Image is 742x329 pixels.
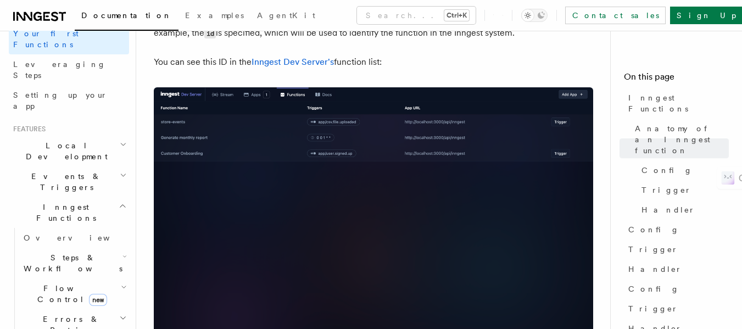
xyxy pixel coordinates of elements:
[628,92,729,114] span: Inngest Functions
[635,123,729,156] span: Anatomy of an Inngest function
[641,165,693,176] span: Config
[624,239,729,259] a: Trigger
[624,259,729,279] a: Handler
[521,9,548,22] button: Toggle dark mode
[9,197,129,228] button: Inngest Functions
[9,125,46,133] span: Features
[19,278,129,309] button: Flow Controlnew
[637,160,729,180] a: Config
[624,220,729,239] a: Config
[357,7,476,24] button: Search...Ctrl+K
[75,3,178,31] a: Documentation
[13,60,106,80] span: Leveraging Steps
[9,166,129,197] button: Events & Triggers
[9,140,120,162] span: Local Development
[13,91,108,110] span: Setting up your app
[19,248,129,278] button: Steps & Workflows
[637,200,729,220] a: Handler
[252,57,334,67] a: Inngest Dev Server's
[641,204,695,215] span: Handler
[9,171,120,193] span: Events & Triggers
[19,228,129,248] a: Overview
[9,202,119,224] span: Inngest Functions
[641,185,691,196] span: Trigger
[631,119,729,160] a: Anatomy of an Inngest function
[19,252,122,274] span: Steps & Workflows
[624,299,729,319] a: Trigger
[257,11,315,20] span: AgentKit
[9,24,129,54] a: Your first Functions
[81,11,172,20] span: Documentation
[637,180,729,200] a: Trigger
[24,233,137,242] span: Overview
[624,70,729,88] h4: On this page
[250,3,322,30] a: AgentKit
[628,244,678,255] span: Trigger
[185,11,244,20] span: Examples
[9,136,129,166] button: Local Development
[628,303,678,314] span: Trigger
[204,29,216,38] code: id
[89,294,107,306] span: new
[9,54,129,85] a: Leveraging Steps
[628,224,679,235] span: Config
[19,283,121,305] span: Flow Control
[9,85,129,116] a: Setting up your app
[444,10,469,21] kbd: Ctrl+K
[628,283,679,294] span: Config
[628,264,682,275] span: Handler
[624,279,729,299] a: Config
[178,3,250,30] a: Examples
[565,7,666,24] a: Contact sales
[624,88,729,119] a: Inngest Functions
[154,54,593,70] p: You can see this ID in the function list:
